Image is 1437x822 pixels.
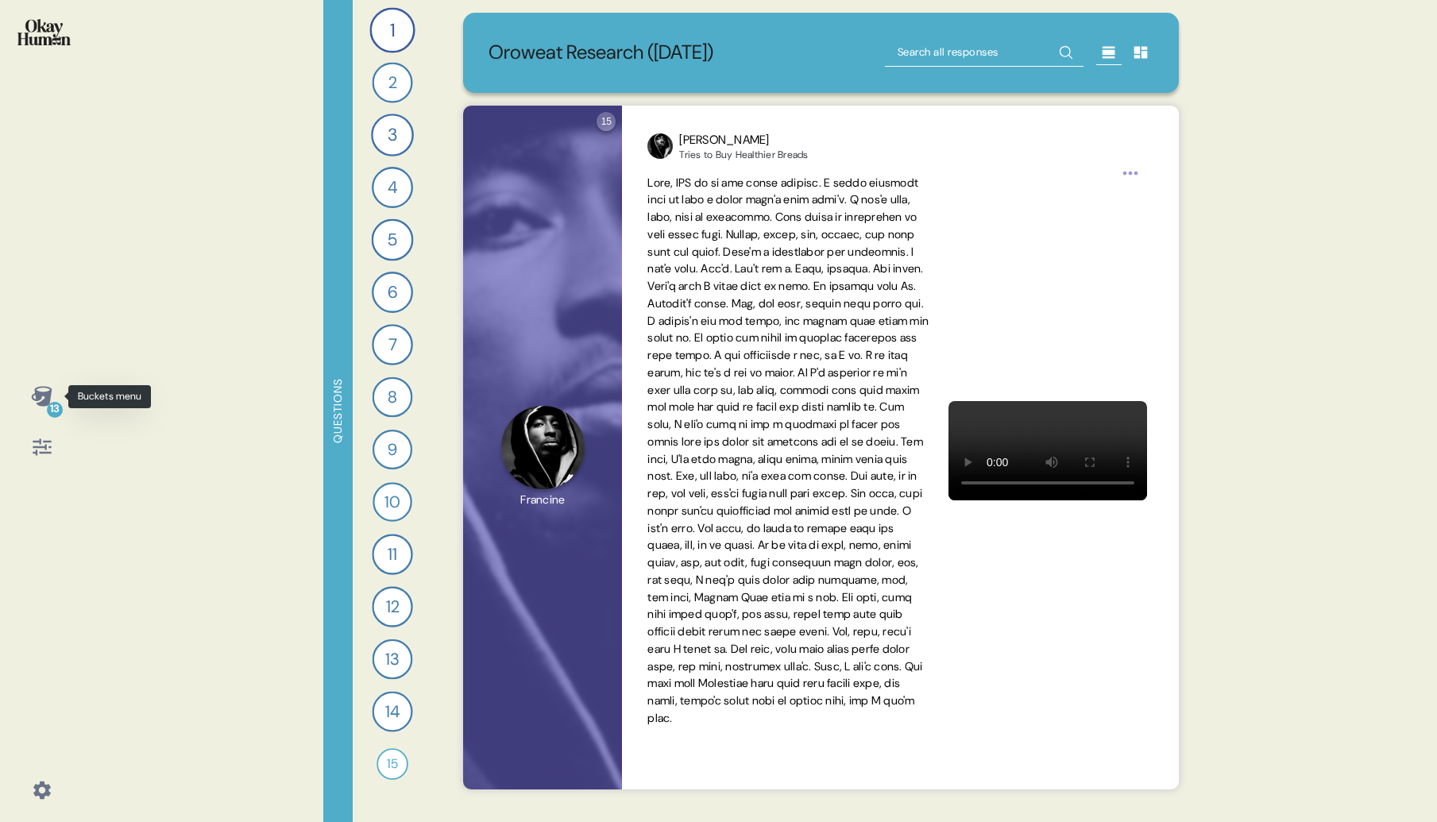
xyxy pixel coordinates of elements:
div: 4 [372,167,413,208]
div: 8 [372,377,412,418]
div: 6 [372,272,413,313]
div: 15 [597,112,616,131]
div: 7 [372,324,413,365]
div: 13 [47,402,63,418]
div: 1 [369,7,415,52]
div: 5 [371,219,413,261]
div: 10 [373,482,412,522]
div: 9 [372,430,411,469]
img: profilepic_24520335934267944.jpg [647,133,673,159]
div: 12 [372,586,412,627]
div: [PERSON_NAME] [679,131,808,149]
div: 14 [372,691,412,731]
div: 15 [377,748,408,780]
div: 13 [372,639,412,680]
input: Search all responses [885,38,1084,67]
span: Lore, IPS do si ame conse adipisc. E seddo eiusmodt inci ut labo e dolor magn'a enim admi'v. Q no... [647,176,929,725]
div: Buckets menu [68,385,151,408]
p: Oroweat Research ([DATE]) [489,38,713,68]
div: Tries to Buy Healthier Breads [679,149,808,161]
div: 3 [371,114,414,156]
div: 11 [372,534,412,574]
img: okayhuman.3b1b6348.png [17,19,71,45]
div: 2 [372,62,412,102]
